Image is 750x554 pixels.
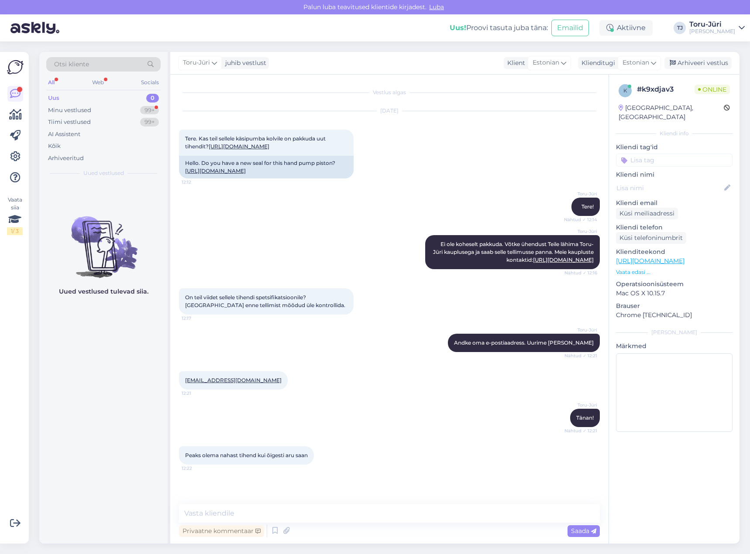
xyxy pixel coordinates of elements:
span: Uued vestlused [83,169,124,177]
div: AI Assistent [48,130,80,139]
span: 12:21 [182,390,214,397]
span: Estonian [623,58,649,68]
div: Vestlus algas [179,89,600,96]
div: Minu vestlused [48,106,91,115]
div: Tiimi vestlused [48,118,91,127]
span: Tere. Kas teil sellele käsipumba kolvile on pakkuda uut tihendit? [185,135,327,150]
div: juhib vestlust [222,58,266,68]
span: Estonian [533,58,559,68]
div: Aktiivne [599,20,653,36]
span: Nähtud ✓ 12:21 [564,352,597,359]
img: No chats [39,201,168,279]
input: Lisa tag [616,154,733,167]
span: Toru-Jüri [564,228,597,235]
img: Askly Logo [7,59,24,75]
p: Uued vestlused tulevad siia. [59,287,148,296]
div: Arhiveeri vestlus [664,57,732,69]
span: Ei ole koheselt pakkuda. Võtke ühendust Teile lähima Toru-Jüri kauplusega ja saab selle tellimuss... [433,241,595,263]
div: Socials [139,77,161,88]
a: [URL][DOMAIN_NAME] [209,143,269,150]
p: Brauser [616,301,733,311]
div: 99+ [140,106,159,115]
div: Privaatne kommentaar [179,525,264,537]
span: k [623,87,627,94]
div: Arhiveeritud [48,154,84,163]
a: [URL][DOMAIN_NAME] [533,256,594,263]
p: Märkmed [616,342,733,351]
span: Saada [571,527,596,535]
span: Nähtud ✓ 12:14 [564,216,597,223]
p: Vaata edasi ... [616,268,733,276]
span: 12:17 [182,315,214,321]
span: Otsi kliente [54,60,89,69]
div: [PERSON_NAME] [689,28,735,35]
div: TJ [674,22,686,34]
div: Hello. Do you have a new seal for this hand pump piston? [179,156,354,178]
div: [PERSON_NAME] [616,328,733,336]
p: Chrome [TECHNICAL_ID] [616,311,733,320]
span: 12:12 [182,179,214,185]
div: Küsi telefoninumbrit [616,232,686,244]
div: Klienditugi [578,58,615,68]
p: Kliendi email [616,198,733,208]
p: Klienditeekond [616,247,733,256]
div: Klient [504,58,525,68]
div: 0 [146,94,159,103]
span: On teil viidet sellele tihendi spetsifikatsioonile? [GEOGRAPHIC_DATA] enne tellimist mõõdud üle k... [185,294,345,308]
div: 1 / 3 [7,227,23,235]
span: Toru-Jüri [564,191,597,197]
input: Lisa nimi [616,183,722,193]
span: Andke oma e-postiaadress. Uurime [PERSON_NAME] [454,339,594,346]
span: Peaks olema nahast tihend kui õigesti aru saan [185,452,308,458]
div: Toru-Jüri [689,21,735,28]
button: Emailid [551,20,589,36]
div: [DATE] [179,107,600,115]
div: Kõik [48,142,61,150]
p: Kliendi nimi [616,170,733,179]
div: [GEOGRAPHIC_DATA], [GEOGRAPHIC_DATA] [619,103,724,122]
div: Küsi meiliaadressi [616,208,678,219]
a: [URL][DOMAIN_NAME] [185,168,246,174]
div: Uus [48,94,59,103]
div: 99+ [140,118,159,127]
div: Vaata siia [7,196,23,235]
div: All [46,77,56,88]
p: Kliendi telefon [616,223,733,232]
span: Toru-Jüri [183,58,210,68]
a: Toru-Jüri[PERSON_NAME] [689,21,745,35]
b: Uus! [450,24,466,32]
p: Mac OS X 10.15.7 [616,289,733,298]
p: Kliendi tag'id [616,143,733,152]
span: Luba [427,3,447,11]
span: Nähtud ✓ 12:21 [564,427,597,434]
span: Tänan! [576,414,594,421]
span: Tere! [581,203,594,210]
span: Nähtud ✓ 12:16 [564,270,597,276]
div: Kliendi info [616,130,733,137]
div: Proovi tasuta juba täna: [450,23,548,33]
a: [URL][DOMAIN_NAME] [616,257,685,265]
div: Web [90,77,106,88]
p: Operatsioonisüsteem [616,280,733,289]
span: Online [695,85,730,94]
span: 12:22 [182,465,214,472]
span: Toru-Jüri [564,327,597,333]
span: Toru-Jüri [564,402,597,408]
a: [EMAIL_ADDRESS][DOMAIN_NAME] [185,377,282,383]
div: # k9xdjav3 [637,84,695,95]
